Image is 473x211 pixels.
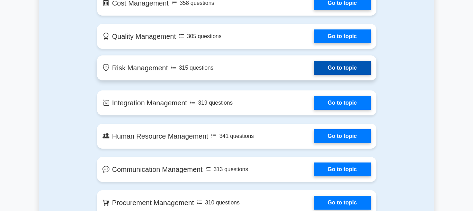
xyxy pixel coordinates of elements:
[314,162,371,176] a: Go to topic
[314,196,371,210] a: Go to topic
[314,96,371,110] a: Go to topic
[314,29,371,43] a: Go to topic
[314,129,371,143] a: Go to topic
[314,61,371,75] a: Go to topic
